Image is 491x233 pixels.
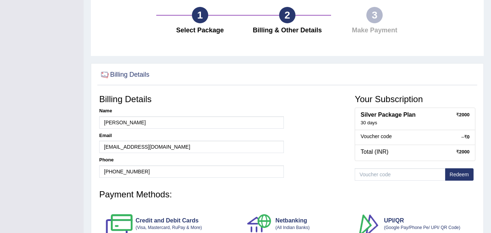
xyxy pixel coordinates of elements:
[192,7,208,23] div: 1
[366,7,383,23] div: 3
[462,134,470,140] div: –₹
[103,210,243,230] h4: Credit and Debit Cards
[384,225,460,230] small: (Google Pay/Phone Pe/ UPI/ QR Code)
[459,112,470,117] strong: 2000
[361,112,415,118] b: Silver Package Plan
[361,120,470,126] div: 30 days
[459,149,470,154] strong: 2000
[99,190,475,199] h3: Payment Methods:
[99,95,284,104] h3: Billing Details
[361,134,470,139] h5: Voucher code
[99,132,112,139] label: Email
[279,7,295,23] div: 2
[355,95,475,104] h3: Your Subscription
[351,210,472,230] h4: UPI/QR
[445,168,474,181] button: Redeem
[275,225,310,230] small: (All Indian Banks)
[99,157,114,163] label: Phone
[467,134,470,140] strong: 0
[361,149,470,155] h4: Total (INR)
[247,27,327,34] h4: Billing & Other Details
[355,168,445,181] input: Voucher code
[160,27,240,34] h4: Select Package
[243,210,351,230] h4: Netbanking
[456,112,470,118] div: ₹
[335,27,415,34] h4: Make Payment
[136,225,202,230] small: (Visa, Mastercard, RuPay & More)
[99,108,112,114] label: Name
[99,69,149,80] h2: Billing Details
[456,149,470,155] div: ₹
